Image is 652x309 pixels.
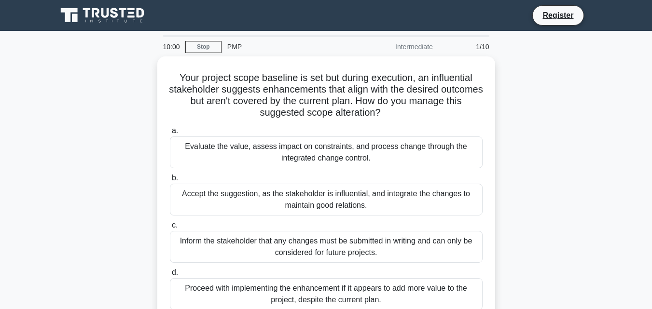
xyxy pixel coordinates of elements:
[354,37,439,56] div: Intermediate
[172,268,178,276] span: d.
[222,37,354,56] div: PMP
[170,231,483,263] div: Inform the stakeholder that any changes must be submitted in writing and can only be considered f...
[439,37,495,56] div: 1/10
[170,184,483,215] div: Accept the suggestion, as the stakeholder is influential, and integrate the changes to maintain g...
[185,41,222,53] a: Stop
[157,37,185,56] div: 10:00
[169,72,484,119] h5: Your project scope baseline is set but during execution, an influential stakeholder suggests enha...
[172,126,178,134] span: a.
[172,174,178,182] span: b.
[537,9,579,21] a: Register
[170,136,483,168] div: Evaluate the value, assess impact on constraints, and process change through the integrated chang...
[172,221,178,229] span: c.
